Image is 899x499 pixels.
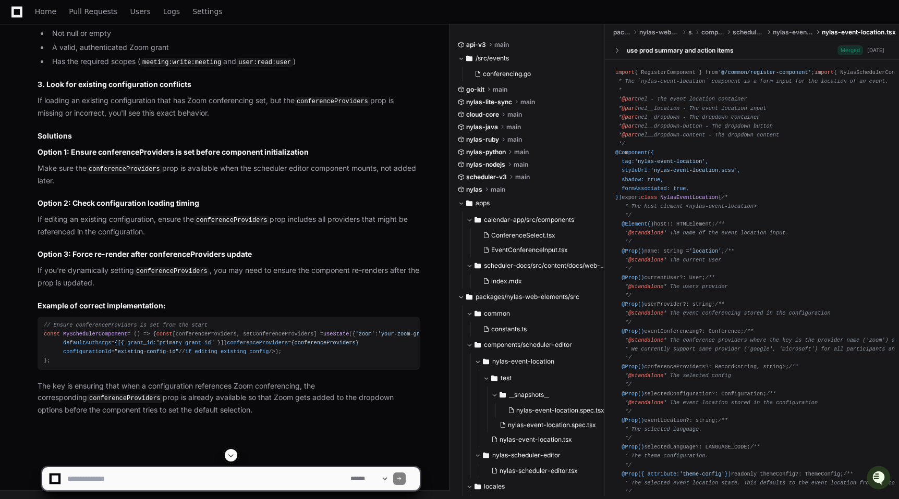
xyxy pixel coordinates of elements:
[622,328,644,334] span: @Prop()
[491,372,497,384] svg: Directory
[733,28,764,36] span: scheduler-editor
[475,259,481,272] svg: Directory
[49,42,420,54] li: A valid, authenticated Zoom grant
[38,301,420,311] h2: Example of correct implementation:
[837,45,863,55] span: Merged
[470,67,591,81] button: conferencing.go
[466,257,605,274] button: scheduler-docs/src/content/docs/web-elements/scheduler-editor/nylas-event-location
[688,28,693,36] span: src
[479,322,599,336] button: constants.ts
[660,194,718,200] span: NylasEventLocation
[475,214,481,226] svg: Directory
[44,331,60,337] span: const
[466,336,605,353] button: components/scheduler-editor
[487,432,616,447] button: nylas-event-location.tsx
[323,331,349,337] span: useState
[622,122,638,129] span: @part
[628,283,664,290] span: @standalone
[104,109,126,117] span: Pylon
[484,309,510,318] span: common
[466,110,499,119] span: cloud-core
[38,198,420,208] h3: Option 2: Check configuration loading timing
[63,340,111,346] span: defaultAuthArgs
[466,41,486,49] span: api-v3
[63,331,127,337] span: MySchedulerComponent
[483,355,489,368] svg: Directory
[615,390,818,414] span: /** * * The event location stored in the configuration */
[163,8,180,15] span: Logs
[622,221,654,227] span: @Element()
[615,221,789,245] span: /** * * The name of the event location input. */
[475,307,481,320] svg: Directory
[622,274,644,280] span: @Prop()
[514,160,528,169] span: main
[466,148,506,156] span: nylas-python
[479,243,599,257] button: EventConferenceInput.tsx
[475,353,614,370] button: nylas-event-location
[115,340,124,346] span: {[{
[35,88,132,96] div: We're available if you need us!
[44,321,414,366] div: = ( ) => { [conferenceProviders, setConferenceProviders] = ({ : }); ( ); };
[622,96,638,102] span: @part
[127,340,156,346] span: grant_id:
[495,418,620,432] button: nylas-event-location.spec.tsx
[509,391,549,399] span: __snapshots__
[160,340,211,346] span: primary-grant-id
[466,160,505,169] span: nylas-nodejs
[466,305,605,322] button: common
[507,135,522,144] span: main
[622,364,644,370] span: @Prop()
[641,194,657,200] span: class
[479,228,599,243] button: ConferenceSelect.tsx
[628,399,664,405] span: @standalone
[822,28,896,36] span: nylas-event-location.tsx
[615,274,728,298] span: /** * * The users provider */
[773,28,813,36] span: nylas-event-location
[500,435,572,444] span: nylas-event-location.tsx
[622,301,644,307] span: @Prop()
[194,216,270,225] code: conferenceProviders
[185,348,191,355] span: if
[35,8,56,15] span: Home
[615,364,798,388] span: /** * * The selected config */
[494,41,509,49] span: main
[514,148,529,156] span: main
[483,370,622,386] button: test
[87,394,163,403] code: conferenceProviders
[506,123,521,131] span: main
[227,340,288,346] span: conferenceProviders
[508,421,596,429] span: nylas-event-location.spec.tsx
[177,81,190,93] button: Start new chat
[628,256,664,263] span: @standalone
[249,348,269,355] span: config
[38,249,420,259] h3: Option 3: Force re-render after conferenceProviders update
[458,289,597,305] button: packages/nylas-web-elements/src
[10,42,190,58] div: Welcome
[458,50,597,67] button: /src/events
[466,52,472,65] svg: Directory
[622,114,638,120] span: @part
[615,417,728,441] span: /** * The selected language. */
[622,390,644,396] span: @Prop()
[466,98,512,106] span: nylas-lite-sync
[475,447,614,464] button: nylas-scheduler-editor
[74,109,126,117] a: Powered byPylon
[479,274,599,289] button: index.mdx
[628,336,664,343] span: @standalone
[622,131,638,138] span: @part
[38,95,420,119] p: If loading an existing configuration that has Zoom conferencing set, but the prop is missing or i...
[10,78,29,96] img: 1756235613930-3d25f9e4-fa56-45dd-b3ad-e072dfbd1548
[491,246,568,254] span: EventConferenceInput.tsx
[295,97,370,106] code: conferenceProviders
[492,357,554,366] span: nylas-event-location
[701,28,724,36] span: components
[718,69,811,76] span: '@/common/register-component'
[63,348,111,355] span: configurationId
[520,98,535,106] span: main
[38,79,420,90] h3: 3. Look for existing configuration conflicts
[628,310,664,316] span: @standalone
[38,214,420,238] p: If editing an existing configuration, ensure the prop includes all providers that might be refere...
[622,417,644,423] span: @Prop()
[466,85,484,94] span: go-kit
